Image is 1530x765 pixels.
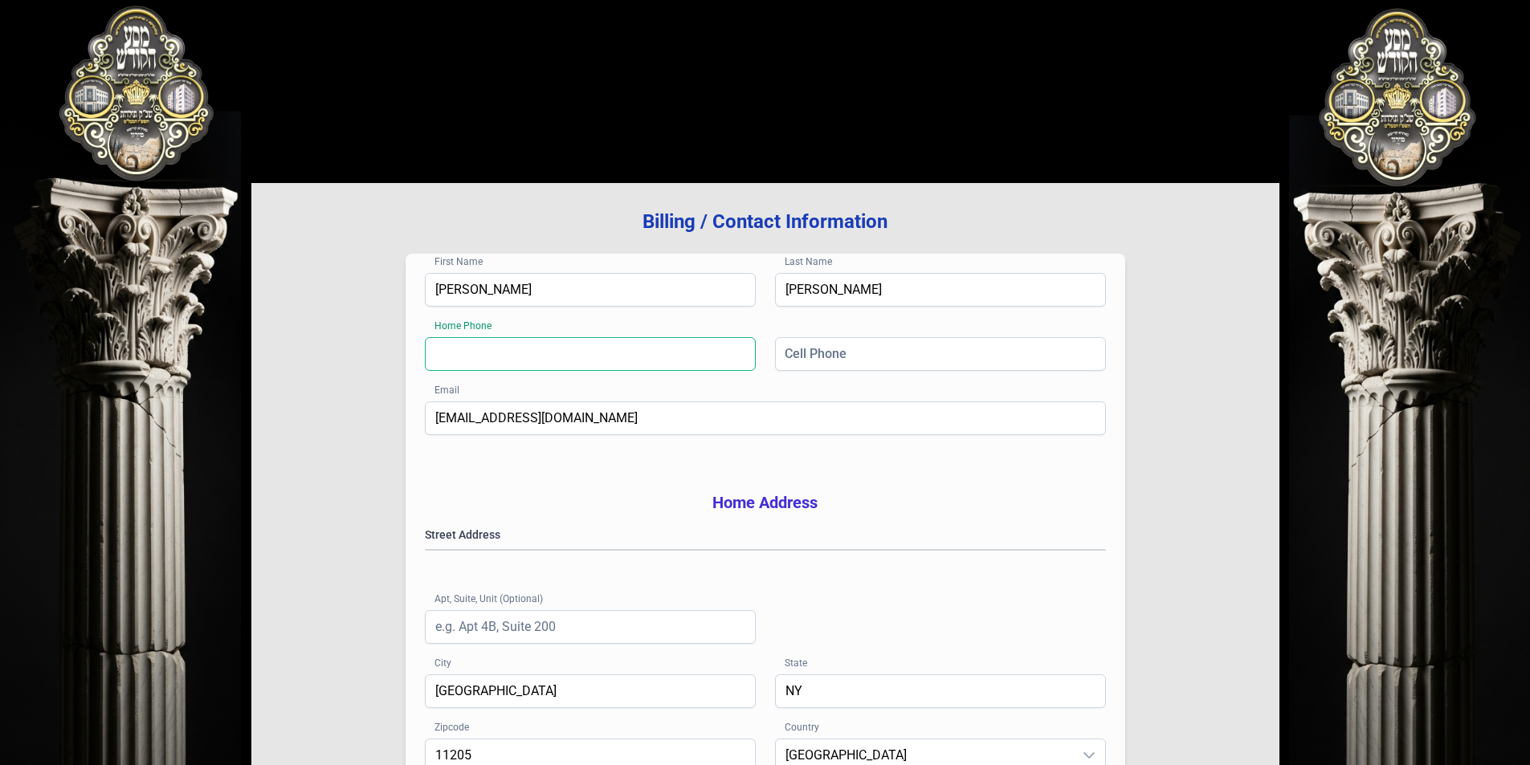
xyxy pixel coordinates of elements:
h3: Billing / Contact Information [277,209,1254,234]
input: e.g. Apt 4B, Suite 200 [425,610,756,644]
label: Street Address [425,527,1106,543]
h3: Home Address [425,491,1106,514]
